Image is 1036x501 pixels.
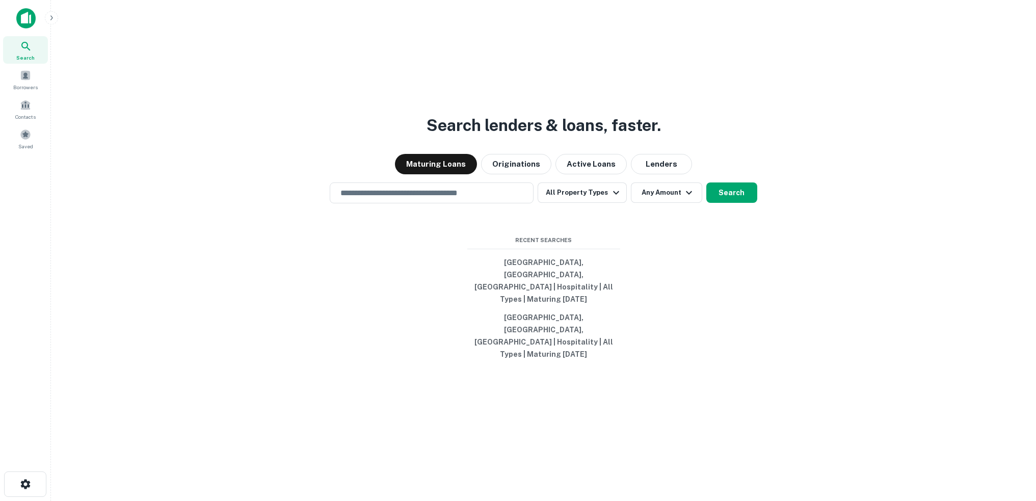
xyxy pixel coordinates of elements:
span: Borrowers [13,83,38,91]
button: Originations [481,154,551,174]
h3: Search lenders & loans, faster. [427,113,661,138]
button: Any Amount [631,182,702,203]
span: Recent Searches [467,236,620,245]
button: Search [706,182,757,203]
span: Search [16,54,35,62]
button: [GEOGRAPHIC_DATA], [GEOGRAPHIC_DATA], [GEOGRAPHIC_DATA] | Hospitality | All Types | Maturing [DATE] [467,253,620,308]
a: Borrowers [3,66,48,93]
button: All Property Types [538,182,626,203]
button: Lenders [631,154,692,174]
button: Maturing Loans [395,154,477,174]
button: [GEOGRAPHIC_DATA], [GEOGRAPHIC_DATA], [GEOGRAPHIC_DATA] | Hospitality | All Types | Maturing [DATE] [467,308,620,363]
a: Contacts [3,95,48,123]
img: capitalize-icon.png [16,8,36,29]
iframe: Chat Widget [985,419,1036,468]
a: Search [3,36,48,64]
button: Active Loans [555,154,627,174]
span: Saved [18,142,33,150]
span: Contacts [15,113,36,121]
a: Saved [3,125,48,152]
